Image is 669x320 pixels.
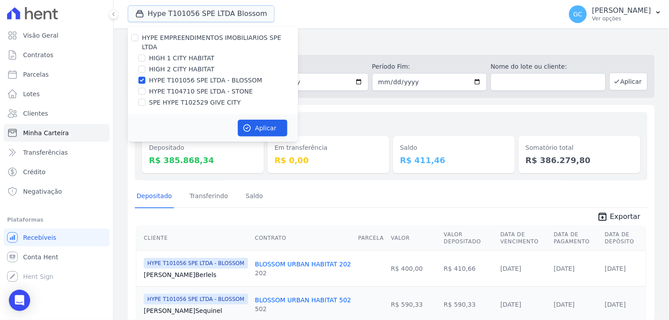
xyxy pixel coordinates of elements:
a: Depositado [135,185,174,208]
th: Parcela [355,226,388,251]
dd: R$ 385.868,34 [149,154,257,166]
a: BLOSSOM URBAN HABITAT 202 [255,261,351,268]
label: Nome do lote ou cliente: [491,62,606,71]
a: [DATE] [605,301,626,308]
span: Visão Geral [23,31,59,40]
h2: Minha Carteira [128,35,655,51]
a: Contratos [4,46,110,64]
a: [PERSON_NAME]Berlels [144,270,248,279]
div: 502 [255,304,351,313]
label: SPE HYPE T102529 GIVE CITY [149,98,241,107]
a: Parcelas [4,66,110,83]
span: Parcelas [23,70,49,79]
span: Lotes [23,90,40,98]
a: [DATE] [500,265,521,272]
th: Cliente [137,226,252,251]
a: Visão Geral [4,27,110,44]
button: Aplicar [238,120,287,137]
div: 202 [255,269,351,277]
dt: Somatório total [526,143,634,152]
span: GC [574,11,583,17]
label: Período Fim: [372,62,487,71]
span: Recebíveis [23,233,56,242]
dd: R$ 0,00 [275,154,382,166]
span: HYPE T101056 SPE LTDA - BLOSSOM [144,258,248,269]
a: Conta Hent [4,248,110,266]
label: HIGH 2 CITY HABITAT [149,65,215,74]
span: Contratos [23,51,53,59]
span: Conta Hent [23,253,58,261]
button: Hype T101056 SPE LTDA Blossom [128,5,275,22]
dd: R$ 411,46 [400,154,508,166]
div: Open Intercom Messenger [9,290,30,311]
span: Exportar [610,211,641,222]
label: HYPE T101056 SPE LTDA - BLOSSOM [149,76,262,85]
span: Transferências [23,148,68,157]
a: Clientes [4,105,110,122]
a: Transferindo [188,185,230,208]
a: Crédito [4,163,110,181]
th: Data de Vencimento [497,226,550,251]
a: [DATE] [554,265,575,272]
th: Valor [387,226,440,251]
a: BLOSSOM URBAN HABITAT 502 [255,297,351,304]
div: Plataformas [7,215,106,225]
span: Minha Carteira [23,129,69,137]
span: Crédito [23,168,46,176]
a: [DATE] [554,301,575,308]
button: Aplicar [610,73,648,90]
td: R$ 410,66 [441,250,497,286]
a: [PERSON_NAME]Sequinel [144,306,248,315]
span: Negativação [23,187,62,196]
label: HYPE EMPREENDIMENTOS IMOBILIARIOS SPE LTDA [142,34,281,51]
dd: R$ 386.279,80 [526,154,634,166]
th: Valor Depositado [441,226,497,251]
p: Ver opções [592,15,651,22]
dt: Depositado [149,143,257,152]
span: Clientes [23,109,48,118]
th: Data de Depósito [602,226,646,251]
p: [PERSON_NAME] [592,6,651,15]
a: Transferências [4,144,110,161]
a: [DATE] [500,301,521,308]
button: GC [PERSON_NAME] Ver opções [562,2,669,27]
label: HYPE T104710 SPE LTDA - STONE [149,87,253,96]
a: Lotes [4,85,110,103]
i: unarchive [598,211,608,222]
a: Negativação [4,183,110,200]
label: Período Inicío: [253,62,368,71]
th: Contrato [252,226,355,251]
a: Saldo [244,185,265,208]
a: unarchive Exportar [590,211,648,224]
dt: Saldo [400,143,508,152]
th: Data de Pagamento [551,226,602,251]
span: HYPE T101056 SPE LTDA - BLOSSOM [144,294,248,304]
td: R$ 400,00 [387,250,440,286]
a: Recebíveis [4,229,110,246]
a: Minha Carteira [4,124,110,142]
label: HIGH 1 CITY HABITAT [149,54,215,63]
a: [DATE] [605,265,626,272]
dt: Em transferência [275,143,382,152]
